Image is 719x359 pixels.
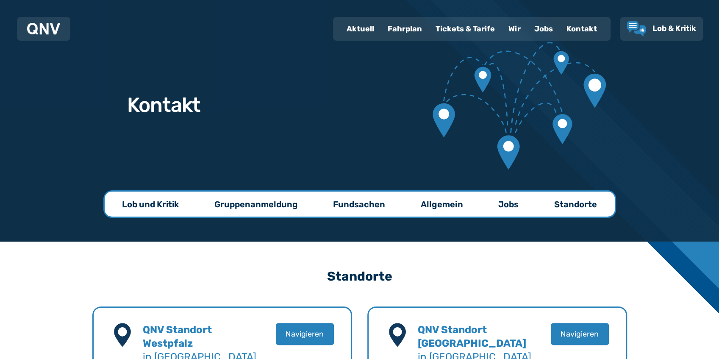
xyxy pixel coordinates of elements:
[418,324,526,349] b: QNV Standort [GEOGRAPHIC_DATA]
[429,18,502,40] a: Tickets & Tarife
[381,18,429,40] a: Fahrplan
[105,192,196,217] a: Lob und Kritik
[214,198,298,210] p: Gruppenanmeldung
[652,24,696,33] span: Lob & Kritik
[537,192,614,217] a: Standorte
[433,42,605,170] img: Verbundene Kartenmarkierungen
[333,198,385,210] p: Fundsachen
[527,18,560,40] a: Jobs
[27,20,60,37] a: QNV Logo
[340,18,381,40] a: Aktuell
[560,18,604,40] a: Kontakt
[498,198,519,210] p: Jobs
[627,21,696,36] a: Lob & Kritik
[481,192,536,217] a: Jobs
[127,95,201,115] h1: Kontakt
[122,198,179,210] p: Lob und Kritik
[421,198,463,210] p: Allgemein
[404,192,480,217] a: Allgemein
[197,192,315,217] a: Gruppenanmeldung
[551,323,609,345] button: Navigieren
[27,23,60,35] img: QNV Logo
[554,198,597,210] p: Standorte
[276,323,334,345] button: Navigieren
[143,324,212,349] b: QNV Standort Westpfalz
[316,192,402,217] a: Fundsachen
[502,18,527,40] a: Wir
[92,262,627,291] h3: Standorte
